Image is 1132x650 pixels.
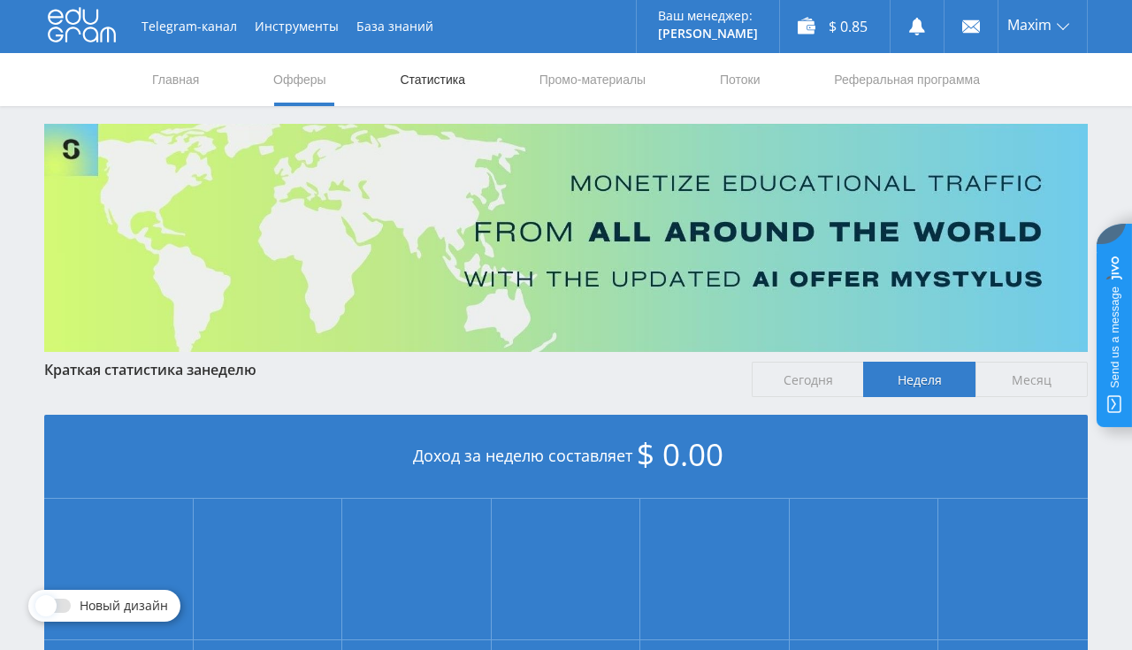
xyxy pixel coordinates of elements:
[718,53,762,106] a: Потоки
[658,27,758,41] p: [PERSON_NAME]
[202,360,256,379] span: неделю
[272,53,328,106] a: Офферы
[658,9,758,23] p: Ваш менеджер:
[863,362,975,397] span: Неделя
[150,53,201,106] a: Главная
[975,362,1088,397] span: Месяц
[44,415,1088,499] div: Доход за неделю составляет
[752,362,864,397] span: Сегодня
[832,53,982,106] a: Реферальная программа
[538,53,647,106] a: Промо-материалы
[80,599,168,613] span: Новый дизайн
[637,433,723,475] span: $ 0.00
[44,362,734,378] div: Краткая статистика за
[398,53,467,106] a: Статистика
[44,124,1088,352] img: Banner
[1007,18,1052,32] span: Maxim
